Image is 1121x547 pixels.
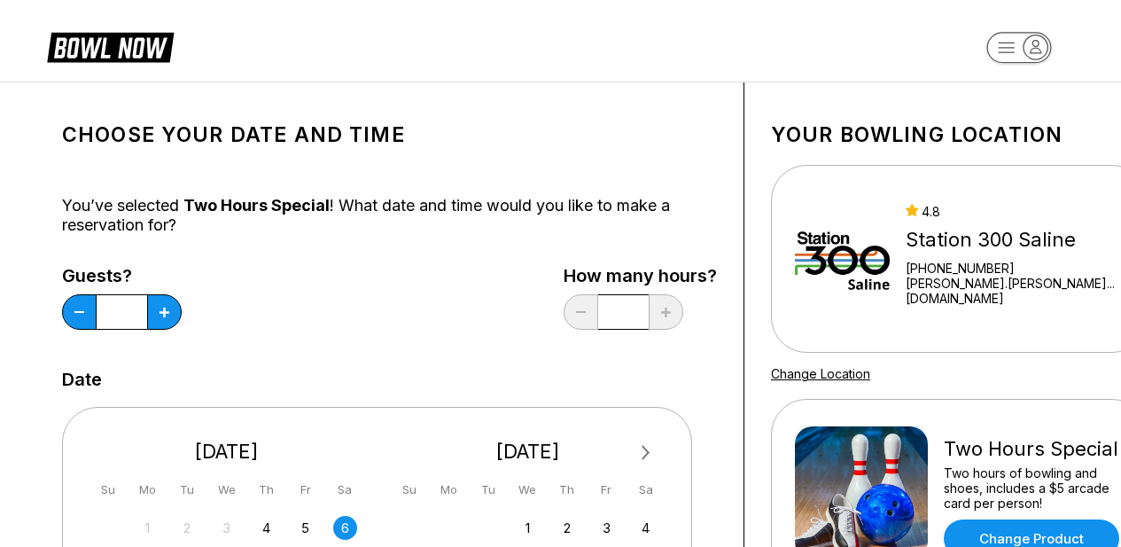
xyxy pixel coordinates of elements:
div: Choose Friday, October 3rd, 2025 [595,516,619,540]
div: Choose Thursday, October 2nd, 2025 [555,516,579,540]
label: Guests? [62,266,182,285]
label: Date [62,370,102,389]
div: Choose Saturday, September 6th, 2025 [333,516,357,540]
label: How many hours? [564,266,717,285]
a: Change Location [771,366,870,381]
div: Choose Saturday, October 4th, 2025 [634,516,658,540]
div: [DATE] [391,440,666,464]
img: Station 300 Saline [795,192,890,325]
div: Fr [293,478,317,502]
button: Next Month [632,439,660,467]
div: Su [397,478,421,502]
div: Su [97,478,121,502]
div: Choose Thursday, September 4th, 2025 [254,516,278,540]
div: Tu [175,478,199,502]
div: We [516,478,540,502]
div: Choose Friday, September 5th, 2025 [293,516,317,540]
div: We [214,478,238,502]
div: You’ve selected ! What date and time would you like to make a reservation for? [62,196,717,235]
div: Mo [437,478,461,502]
div: Not available Wednesday, September 3rd, 2025 [214,516,238,540]
span: Two Hours Special [183,196,330,215]
div: Sa [333,478,357,502]
div: Th [254,478,278,502]
div: Not available Monday, September 1st, 2025 [136,516,160,540]
div: Choose Wednesday, October 1st, 2025 [516,516,540,540]
div: [DATE] [90,440,364,464]
div: Th [555,478,579,502]
div: Mo [136,478,160,502]
div: Fr [595,478,619,502]
div: Tu [476,478,500,502]
h1: Choose your Date and time [62,122,717,147]
div: Not available Tuesday, September 2nd, 2025 [175,516,199,540]
div: Sa [634,478,658,502]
